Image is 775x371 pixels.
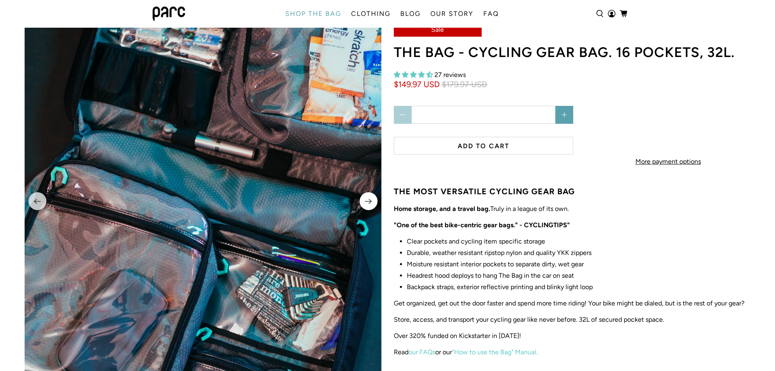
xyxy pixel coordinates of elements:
strong: H [394,205,399,213]
span: Read or our [394,348,537,356]
h1: THE BAG - cycling gear bag. 16 pockets, 32L. [394,45,763,60]
span: Headrest hood deploys to hang The Bag in the car on seat [407,272,574,279]
span: $149.97 USD [394,79,440,90]
span: Get organized, get out the door faster and spend more time riding! Your bike might be dialed, but... [394,299,744,307]
img: parc bag logo [153,7,185,21]
button: Previous [28,192,46,210]
span: Clear pockets and cycling item specific storage [407,237,545,245]
span: Durable, weather resistant ripstop nylon and quality YKK zippers [407,249,592,257]
a: FAQ [478,2,504,25]
span: Store, access, and transport your cycling gear like never before. 32L of secured pocket space. [394,316,664,323]
a: CLOTHING [346,2,395,25]
a: SHOP THE BAG [280,2,346,25]
a: BLOG [395,2,426,25]
span: Backpack straps, exterior reflective printing and blinky light loop [407,283,593,291]
span: Moisture resistant interior pockets to separate dirty, wet gear [407,260,584,268]
span: Over 320% funded on Kickstarter in [DATE]! [394,332,521,340]
span: $179.97 USD [442,79,487,90]
a: "How to use the Bag" Manual. [452,348,537,356]
span: 4.33 stars [394,71,433,79]
a: More payment options [596,151,740,177]
strong: ome storage, and a travel bag. [399,205,490,213]
a: our FAQs [408,348,435,356]
a: OUR STORY [426,2,478,25]
span: 27 reviews [434,71,466,79]
strong: "One of the best bike-centric gear bags." - CYCLINGTIPS" [394,221,570,229]
button: Add to cart [394,137,574,155]
span: Truly in a league of its own. [399,205,569,213]
span: Sale [431,26,444,33]
span: Add to cart [458,142,509,150]
button: Next [360,192,378,210]
strong: THE MOST VERSATILE CYCLING GEAR BAG [394,187,575,196]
